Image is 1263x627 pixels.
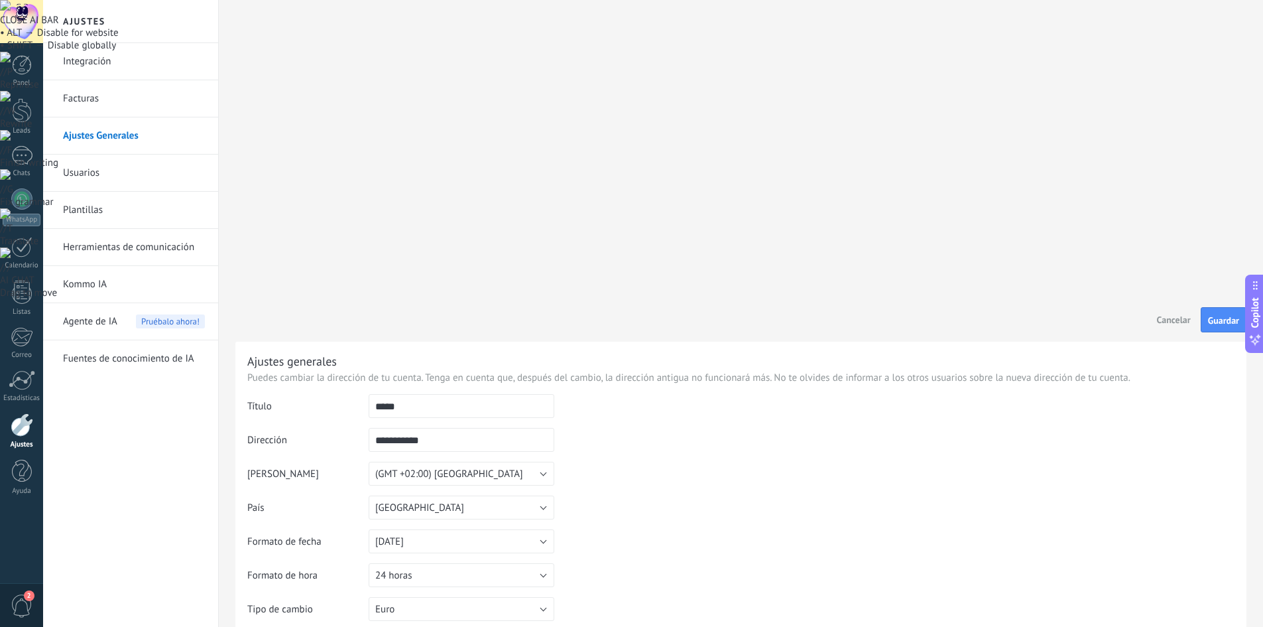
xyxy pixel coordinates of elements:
div: Ayuda [3,487,41,496]
span: 2 [24,591,34,601]
span: [DATE] [375,535,404,548]
button: Cancelar [1152,310,1196,330]
div: Ajustes [3,441,41,449]
div: Ajustes generales [247,354,337,369]
button: Guardar [1201,307,1246,332]
td: País [247,496,369,529]
span: Cancelar [1157,314,1191,326]
a: Fuentes de conocimiento de IA [63,340,205,378]
span: Euro [375,603,394,616]
td: [PERSON_NAME] [247,462,369,496]
td: Formato de fecha [247,529,369,563]
li: Agente de IA [43,303,218,340]
button: [GEOGRAPHIC_DATA] [369,496,554,520]
span: (GMT +02:00) [GEOGRAPHIC_DATA] [375,468,523,480]
div: Correo [3,351,41,360]
span: 24 horas [375,569,412,582]
td: Título [247,394,369,428]
span: Copilot [1248,297,1262,328]
td: Dirección [247,428,369,462]
p: Puedes cambiar la dirección de tu cuenta. Tenga en cuenta que, después del cambio, la dirección a... [247,372,1234,384]
td: Formato de hora [247,563,369,597]
li: Fuentes de conocimiento de IA [43,340,218,377]
button: Euro [369,597,554,621]
span: [GEOGRAPHIC_DATA] [375,502,464,514]
button: [DATE] [369,529,554,553]
span: Guardar [1208,316,1239,325]
span: Pruébalo ahora! [136,314,205,328]
div: Listas [3,308,41,316]
button: 24 horas [369,563,554,587]
div: Estadísticas [3,394,41,403]
a: Agente de IAPruébalo ahora! [63,303,205,340]
button: (GMT +02:00) [GEOGRAPHIC_DATA] [369,462,554,486]
span: Agente de IA [63,303,117,340]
